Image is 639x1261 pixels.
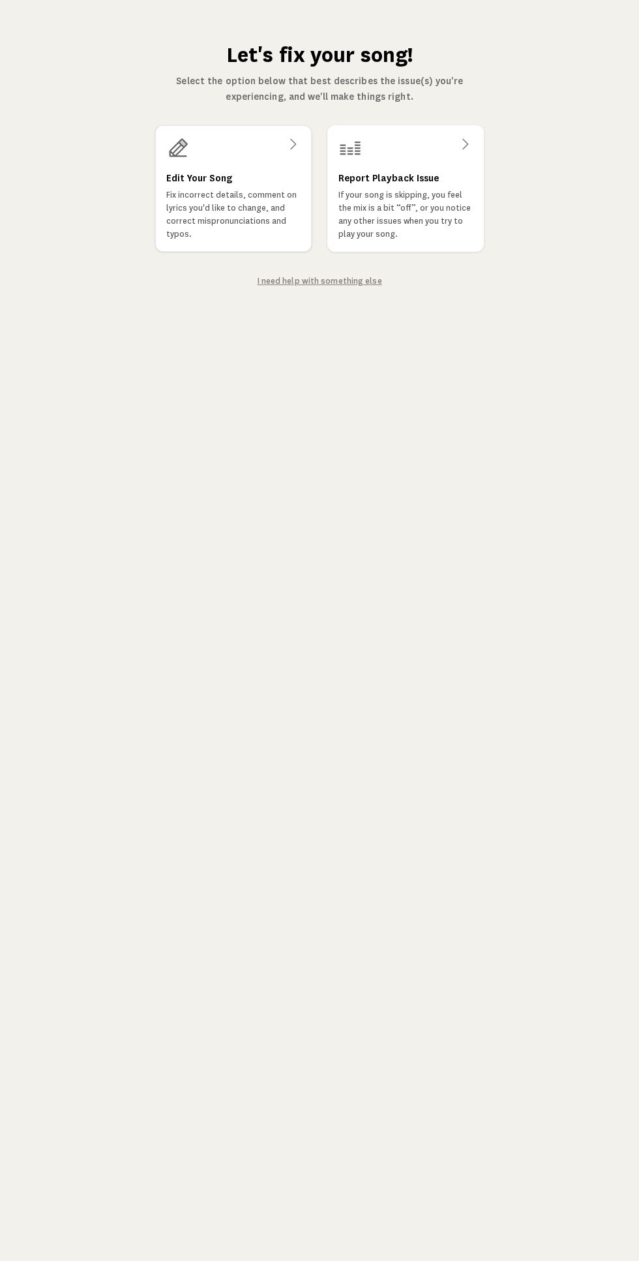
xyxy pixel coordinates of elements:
a: Edit Your SongFix incorrect details, comment on lyrics you'd like to change, and correct mispronu... [155,125,312,252]
p: Fix incorrect details, comment on lyrics you'd like to change, and correct mispronunciations and ... [166,189,301,241]
a: Report Playback IssueIf your song is skipping, you feel the mix is a bit “off”, or you notice any... [327,125,484,252]
p: If your song is skipping, you feel the mix is a bit “off”, or you notice any other issues when yo... [338,189,473,241]
h1: Let's fix your song! [154,42,485,68]
a: I need help with something else [257,277,381,286]
h3: Report Playback Issue [338,170,439,186]
p: Select the option below that best describes the issue(s) you're experiencing, and we'll make thin... [154,73,485,104]
h3: Edit Your Song [166,170,232,186]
